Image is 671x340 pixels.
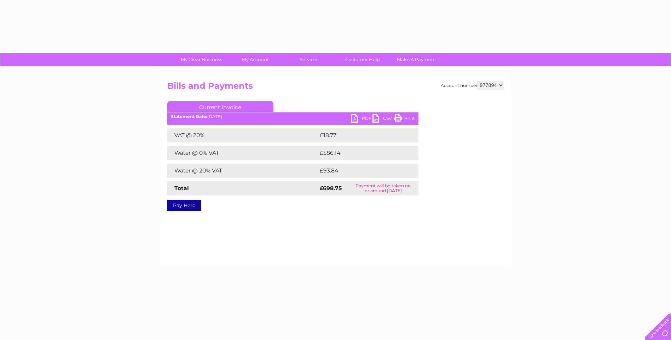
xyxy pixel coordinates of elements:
a: Pay Here [167,200,201,211]
a: Make A Payment [387,53,446,66]
td: £586.14 [318,146,406,160]
b: Statement Date: [171,114,207,119]
td: Water @ 20% VAT [167,164,318,178]
strong: Total [174,185,189,192]
div: [DATE] [167,114,418,119]
h2: Bills and Payments [167,81,504,94]
td: VAT @ 20% [167,128,318,142]
div: Account number [441,81,504,89]
td: £93.84 [318,164,405,178]
a: PDF [351,114,372,124]
strong: £698.75 [320,185,342,192]
td: £18.77 [318,128,404,142]
a: Print [394,114,415,124]
a: Current Invoice [167,101,273,112]
td: Water @ 0% VAT [167,146,318,160]
a: Customer Help [334,53,392,66]
a: My Account [226,53,284,66]
a: Services [280,53,338,66]
a: CSV [372,114,394,124]
a: My Clear Business [172,53,231,66]
td: Payment will be taken on or around [DATE] [348,181,418,195]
